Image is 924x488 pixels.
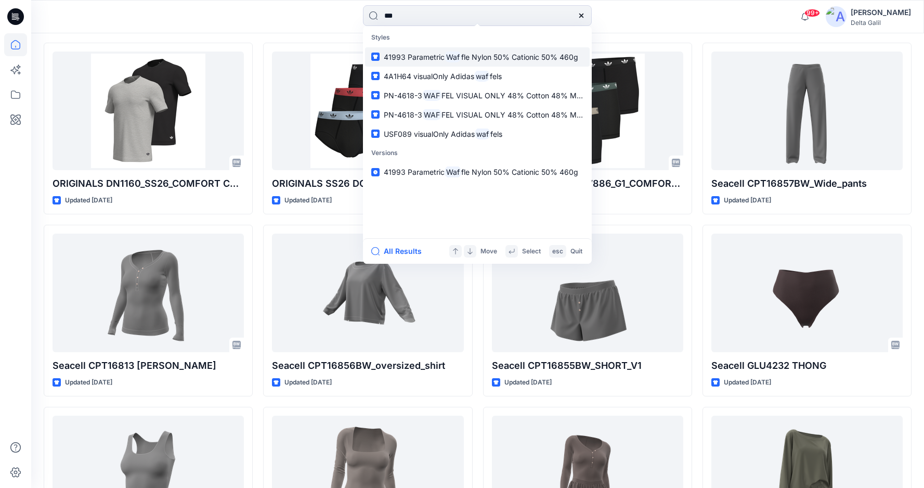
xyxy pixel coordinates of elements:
p: Seacell CPT16857BW_Wide_pants [711,176,903,191]
p: Select [522,246,541,257]
span: fle Nylon 50% Cationic 50% 460g [461,53,578,61]
span: 4A1H64 visualOnly Adidas [384,72,474,81]
p: Styles [365,28,590,47]
span: PN-4618-3 [384,110,422,119]
p: Updated [DATE] [724,195,771,206]
mark: Waf [445,51,461,63]
span: fels [490,72,502,81]
div: Delta Galil [851,19,911,27]
mark: WAF [422,109,441,121]
p: ORIGINALS SS26 DCV885_G1_COMFORT FLEX COTTON_BRIEF [272,176,463,191]
a: ORIGINALS SS26 DCV885_G1_COMFORT FLEX COTTON_BRIEF [272,52,463,170]
div: [PERSON_NAME] [851,6,911,19]
p: Seacell CPT16856BW_oversized_shirt [272,358,463,373]
mark: waf [474,70,490,82]
mark: WAF [422,89,441,101]
a: 4A1H64 visualOnly Adidaswaffels [365,67,590,86]
a: ORIGINALS DN1160_SS26_COMFORT CORE ORGANIC_COTTON_T SHIRT_G2 [53,52,244,170]
span: USF089 visualOnly Adidas [384,130,475,138]
button: All Results [371,245,428,258]
p: Updated [DATE] [284,195,332,206]
p: Updated [DATE] [65,195,112,206]
a: Seacell CPT16813 LS HENLEY [53,234,244,352]
a: USF089 visualOnly Adidaswaffels [365,124,590,144]
a: Seacell GLU4232 THONG [711,234,903,352]
span: fle Nylon 50% Cationic 50% 460g [461,168,578,176]
p: ORIGINALS DN1160_SS26_COMFORT CORE ORGANIC_COTTON_T SHIRT_G2 [53,176,244,191]
p: Versions [365,144,590,163]
span: 99+ [804,9,820,17]
p: Move [480,246,497,257]
p: Updated [DATE] [65,377,112,388]
span: PN-4618-3 [384,91,422,100]
p: Seacell CPT16855BW_SHORT_V1 [492,358,683,373]
a: Seacell CPT16855BW_SHORT_V1 [492,234,683,352]
p: Updated [DATE] [504,377,552,388]
p: esc [552,246,563,257]
span: FEL VISUAL ONLY 48% Cotton 48% Modal 4% Spandex 230g [441,110,659,119]
a: PN-4618-3WAFFEL VISUAL ONLY 48% Cotton 48% Modal 4% Spandex 230g [365,105,590,124]
span: FEL VISUAL ONLY 48% Cotton 48% Modal 4% Spandex 230g [441,91,659,100]
p: Updated [DATE] [724,377,771,388]
p: Quit [570,246,582,257]
mark: waf [475,128,490,140]
img: avatar [826,6,847,27]
p: Seacell GLU4232 THONG [711,358,903,373]
p: Seacell CPT16813 [PERSON_NAME] [53,358,244,373]
span: 41993 Parametric [384,168,445,176]
a: 41993 ParametricWaffle Nylon 50% Cationic 50% 460g [365,162,590,182]
a: Seacell CPT16856BW_oversized_shirt [272,234,463,352]
span: fels [490,130,502,138]
span: 41993 Parametric [384,53,445,61]
a: Seacell CPT16857BW_Wide_pants [711,52,903,170]
a: PN-4618-3WAFFEL VISUAL ONLY 48% Cotton 48% Modal 4% Spandex 230g [365,86,590,105]
mark: Waf [445,166,461,178]
p: Updated [DATE] [284,377,332,388]
a: 41993 ParametricWaffle Nylon 50% Cationic 50% 460g [365,47,590,67]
